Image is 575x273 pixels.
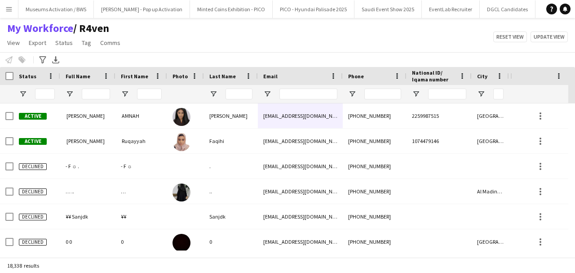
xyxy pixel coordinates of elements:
a: Comms [97,37,124,49]
div: 0 [115,229,167,254]
div: [EMAIL_ADDRESS][DOMAIN_NAME] [258,204,343,229]
input: First Name Filter Input [137,89,162,99]
span: ‏ [PERSON_NAME] [66,138,105,144]
button: Open Filter Menu [209,90,217,98]
span: Export [29,39,46,47]
span: National ID/ Iqama number [412,69,456,83]
div: 73 [509,103,563,128]
div: [EMAIL_ADDRESS][DOMAIN_NAME] [258,154,343,179]
span: 0 0 [66,238,72,245]
div: … [115,179,167,204]
span: Phone [348,73,364,80]
app-action-btn: Export XLSX [50,54,61,65]
span: Declined [19,214,47,220]
button: Open Filter Menu [66,90,74,98]
input: Phone Filter Input [364,89,401,99]
div: [GEOGRAPHIC_DATA] [472,103,509,128]
a: Status [52,37,76,49]
input: Full Name Filter Input [82,89,110,99]
img: … .. [172,183,190,201]
img: 0 0 [172,234,190,252]
img: ‏ AMNAH IDRIS [172,108,190,126]
span: R4ven [73,22,109,35]
a: View [4,37,23,49]
span: Declined [19,239,47,246]
div: [EMAIL_ADDRESS][DOMAIN_NAME] [258,179,343,204]
span: Last Name [209,73,236,80]
div: ‏ AMNAH [115,103,167,128]
button: DGCL Candidates [480,0,535,18]
button: Open Filter Menu [412,90,420,98]
div: [EMAIL_ADDRESS][DOMAIN_NAME] [258,103,343,128]
button: PICO - Hyundai Palisade 2025 [273,0,354,18]
a: Export [25,37,50,49]
div: [PHONE_NUMBER] [343,129,407,153]
div: [EMAIL_ADDRESS][DOMAIN_NAME] [258,229,343,254]
div: [GEOGRAPHIC_DATA] [472,229,509,254]
div: 0 [204,229,258,254]
div: ¥¥ [115,204,167,229]
button: [PERSON_NAME] - Pop up Activation [94,0,190,18]
div: [PHONE_NUMBER] [343,229,407,254]
input: Last Name Filter Input [226,89,252,99]
span: Declined [19,163,47,170]
span: ¥¥ Sanjdk [66,213,88,220]
span: Status [55,39,73,47]
button: Open Filter Menu [263,90,271,98]
div: .. [204,179,258,204]
span: Status [19,73,36,80]
button: Open Filter Menu [19,90,27,98]
div: 17476 [509,229,563,254]
a: My Workforce [7,22,73,35]
span: Full Name [66,73,90,80]
button: Open Filter Menu [477,90,485,98]
input: City Filter Input [493,89,504,99]
button: Saudi Event Show 2025 [354,0,422,18]
span: … .. [66,188,74,195]
app-action-btn: Advanced filters [37,54,48,65]
div: [GEOGRAPHIC_DATA] [472,129,509,153]
a: Tag [78,37,95,49]
div: 9581 [509,179,563,204]
div: 5107 [509,204,563,229]
div: Sanjdk [204,204,258,229]
div: [PHONE_NUMBER] [343,179,407,204]
button: Minted Coins Exhibition - PICO [190,0,273,18]
button: Update view [531,31,568,42]
span: - F ☼ . [66,163,79,170]
div: Faqihi [204,129,258,153]
input: National ID/ Iqama number Filter Input [428,89,466,99]
span: View [7,39,20,47]
div: [PHONE_NUMBER] [343,154,407,179]
span: City [477,73,487,80]
span: Tag [82,39,91,47]
div: [PERSON_NAME] [204,103,258,128]
button: Open Filter Menu [121,90,129,98]
span: Active [19,113,47,120]
button: Open Filter Menu [348,90,356,98]
button: Reset view [493,31,527,42]
span: First Name [121,73,148,80]
div: ‏ Ruqayyah [115,129,167,153]
div: - F ☼ [115,154,167,179]
span: 2259987515 [412,112,439,119]
div: [EMAIL_ADDRESS][DOMAIN_NAME] [258,129,343,153]
div: 5809 [509,129,563,153]
input: Email Filter Input [279,89,337,99]
div: Al Madinah Al Maunawwarah [472,179,509,204]
input: Status Filter Input [35,89,55,99]
button: EventLab Recruiter [422,0,480,18]
button: Museums Activation / BWS [18,0,94,18]
span: Declined [19,188,47,195]
span: 1074479146 [412,138,439,144]
div: [PHONE_NUMBER] [343,103,407,128]
div: 9855 [509,154,563,179]
img: ‏ Ruqayyah Faqihi [172,133,190,151]
span: ‏ [PERSON_NAME] [66,112,105,119]
div: [PHONE_NUMBER] [343,204,407,229]
span: Comms [100,39,120,47]
span: Photo [172,73,188,80]
span: Email [263,73,278,80]
span: Active [19,138,47,145]
div: . [204,154,258,179]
